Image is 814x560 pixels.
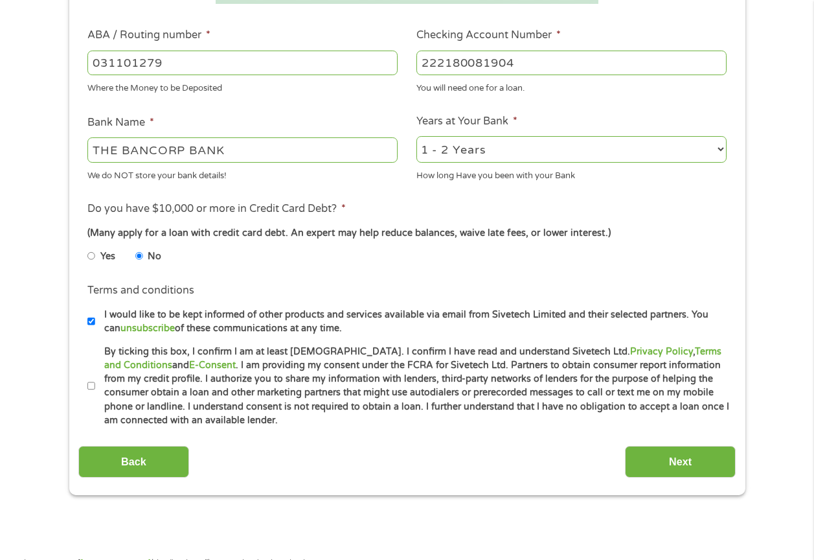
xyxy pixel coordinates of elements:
[630,346,693,357] a: Privacy Policy
[625,446,736,478] input: Next
[416,78,727,95] div: You will need one for a loan.
[87,284,194,297] label: Terms and conditions
[416,165,727,182] div: How long Have you been with your Bank
[87,165,398,182] div: We do NOT store your bank details!
[87,29,210,42] label: ABA / Routing number
[87,202,346,216] label: Do you have $10,000 or more in Credit Card Debt?
[120,323,175,334] a: unsubscribe
[416,115,517,128] label: Years at Your Bank
[87,51,398,75] input: 263177916
[87,116,154,130] label: Bank Name
[87,226,726,240] div: (Many apply for a loan with credit card debt. An expert may help reduce balances, waive late fees...
[78,446,189,478] input: Back
[95,308,730,336] label: I would like to be kept informed of other products and services available via email from Sivetech...
[95,345,730,428] label: By ticking this box, I confirm I am at least [DEMOGRAPHIC_DATA]. I confirm I have read and unders...
[100,250,115,264] label: Yes
[416,29,561,42] label: Checking Account Number
[148,250,161,264] label: No
[416,51,727,75] input: 345634636
[87,78,398,95] div: Where the Money to be Deposited
[189,360,236,371] a: E-Consent
[104,346,721,371] a: Terms and Conditions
